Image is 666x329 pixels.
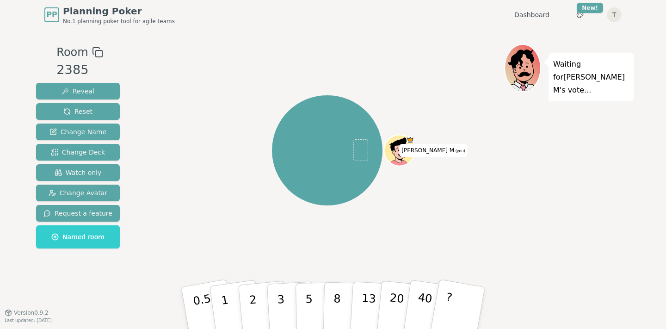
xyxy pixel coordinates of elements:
[62,87,94,96] span: Reveal
[63,107,92,116] span: Reset
[36,124,120,140] button: Change Name
[36,83,120,99] button: Reveal
[36,144,120,161] button: Change Deck
[406,136,414,143] span: Thilak M is the host
[454,149,465,153] span: (you)
[5,309,49,317] button: Version0.9.2
[5,318,52,323] span: Last updated: [DATE]
[514,10,549,19] a: Dashboard
[63,18,175,25] span: No.1 planning poker tool for agile teams
[572,6,588,23] button: New!
[607,7,622,22] button: T
[14,309,49,317] span: Version 0.9.2
[49,127,106,137] span: Change Name
[63,5,175,18] span: Planning Poker
[46,9,57,20] span: PP
[36,185,120,201] button: Change Avatar
[385,136,414,165] button: Click to change your avatar
[577,3,603,13] div: New!
[56,44,88,61] span: Room
[44,5,175,25] a: PPPlanning PokerNo.1 planning poker tool for agile teams
[51,232,105,242] span: Named room
[43,209,112,218] span: Request a feature
[399,144,467,157] span: Click to change your name
[55,168,102,177] span: Watch only
[553,58,629,97] p: Waiting for [PERSON_NAME] M 's vote...
[36,164,120,181] button: Watch only
[51,148,105,157] span: Change Deck
[49,188,108,198] span: Change Avatar
[56,61,103,80] div: 2385
[36,103,120,120] button: Reset
[36,225,120,248] button: Named room
[36,205,120,222] button: Request a feature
